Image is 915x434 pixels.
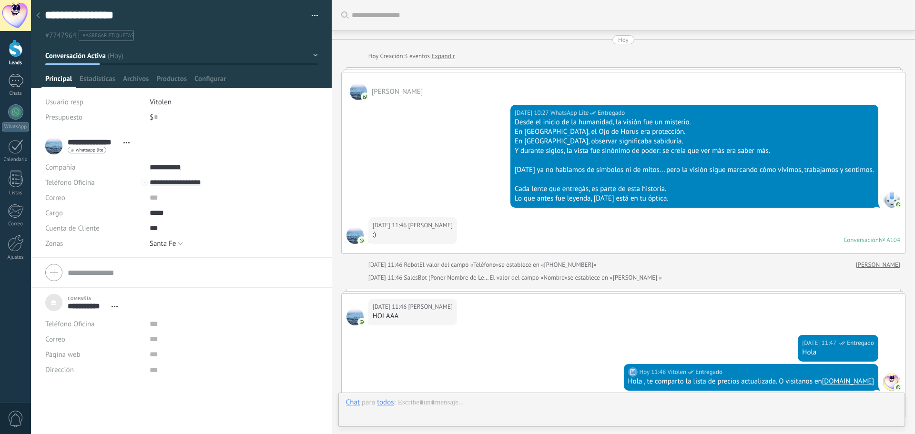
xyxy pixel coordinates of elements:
[346,227,364,244] span: Luna Icasuriaga
[45,98,85,107] span: Usuario resp.
[362,93,368,100] img: com.amocrm.amocrmwa.svg
[408,221,453,230] span: Luna Icasuriaga
[150,239,176,248] span: Santa Fe
[856,260,900,270] a: [PERSON_NAME]
[2,157,30,163] div: Calendario
[618,35,629,44] div: Hoy
[2,254,30,261] div: Ajustes
[377,398,394,406] div: todos
[368,260,404,270] div: [DATE] 11:46
[76,148,103,152] span: whatsapp lite
[550,108,589,118] span: WhatsApp Lite
[515,146,874,156] div: Y durante siglos, la vista fue sinónimo de poder: se creía que ver más era saber más.
[405,51,430,61] span: 3 eventos
[368,273,404,283] div: [DATE] 11:46
[346,308,364,325] span: Luna Icasuriaga
[515,194,874,203] div: Lo que antes fue leyenda, [DATE] está en tu óptica.
[123,74,149,88] span: Archivos
[45,332,65,347] button: Correo
[895,201,902,208] img: com.amocrm.amocrmwa.svg
[358,237,365,244] img: com.amocrm.amocrmwa.svg
[2,122,29,131] div: WhatsApp
[45,110,142,125] div: Presupuesto
[695,367,722,377] span: Entregado
[45,316,95,332] button: Teléfono Oficina
[404,261,419,269] span: Robot
[45,160,142,175] div: Compañía
[895,384,902,391] img: com.amocrm.amocrmwa.svg
[802,338,838,348] div: [DATE] 11:47
[822,377,874,386] a: [DOMAIN_NAME]
[883,191,900,208] span: WhatsApp Lite
[150,98,172,107] span: Vitolen
[515,118,874,127] div: Desde el inicio de la humanidad, la visión fue un misterio.
[45,175,95,190] button: Teléfono Oficina
[408,302,453,312] span: Luna Icasuriaga
[404,273,492,282] span: SalesBot (Poner Nombre de Lead)
[150,236,183,251] button: Santa Fe
[82,32,133,39] span: #agregar etiquetas
[45,366,74,373] span: Dirección
[802,348,874,357] div: Hola
[499,260,597,270] span: se establece en «[PHONE_NUMBER]»
[45,178,95,187] span: Teléfono Oficina
[419,260,499,270] span: El valor del campo «Teléfono»
[156,74,187,88] span: Productos
[515,184,874,194] div: Cada lente que entregás, es parte de esta historia.
[373,312,453,321] div: HOLAAA
[373,230,453,240] div: :)
[362,398,375,407] span: para
[45,113,82,122] span: Presupuesto
[883,373,900,391] span: Vitolen
[358,319,365,325] img: com.amocrm.amocrmwa.svg
[45,225,100,232] span: Cuenta de Cliente
[847,338,874,348] span: Entregado
[844,236,879,244] div: Conversación
[45,335,65,344] span: Correo
[2,221,30,227] div: Correo
[568,273,662,283] span: se establece en «[PERSON_NAME] »
[879,236,900,244] div: № A104
[2,91,30,97] div: Chats
[45,240,63,247] span: Zonas
[45,347,142,362] div: Página web
[68,295,122,302] div: Compañía
[515,127,874,137] div: En [GEOGRAPHIC_DATA], el Ojo de Horus era protección.
[80,74,115,88] span: Estadísticas
[628,377,874,386] div: Hola , te comparto la lista de precios actualizada. O visitanos en
[45,351,81,358] span: Página web
[598,108,625,118] span: Entregado
[45,221,142,236] div: Cuenta de Cliente
[45,31,76,40] span: #7747964
[373,221,408,230] div: [DATE] 11:46
[490,273,568,283] span: El valor del campo «Nombre»
[515,165,874,175] div: [DATE] ya no hablamos de símbolos ni de mitos... pero la visión sigue marcando cómo vivimos, trab...
[2,60,30,66] div: Leads
[45,320,95,329] span: Teléfono Oficina
[150,110,317,125] div: $
[640,367,668,377] div: Hoy 11:48
[45,210,63,217] span: Cargo
[368,51,380,61] div: Hoy
[431,51,455,61] a: Expandir
[45,94,142,110] div: Usuario resp.
[45,74,72,88] span: Principal
[2,190,30,196] div: Listas
[515,137,874,146] div: En [GEOGRAPHIC_DATA], observar significaba sabiduría.
[368,51,455,61] div: Creación:
[515,108,550,118] div: [DATE] 10:27
[45,205,142,221] div: Cargo
[45,236,142,251] div: Zonas
[372,87,423,96] span: Luna Icasuriaga
[194,74,226,88] span: Configurar
[350,83,367,100] span: Luna Icasuriaga
[45,190,65,205] button: Correo
[45,362,142,377] div: Dirección
[373,302,408,312] div: [DATE] 11:46
[394,398,396,407] span: :
[668,367,687,377] span: Vitolen (Oficina de Venta)
[45,193,65,202] span: Correo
